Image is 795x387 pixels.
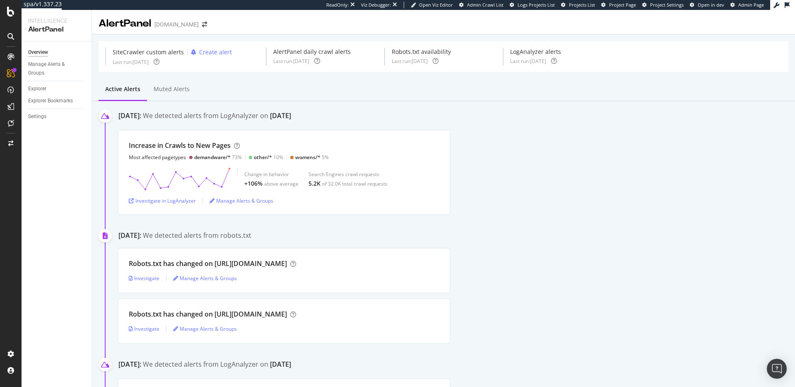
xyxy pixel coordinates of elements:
[698,2,724,8] span: Open in dev
[273,58,309,65] div: Last run: [DATE]
[173,272,237,285] button: Manage Alerts & Groups
[194,154,242,161] div: 73%
[322,180,388,187] div: of 32.0K total crawl requests
[118,231,141,240] div: [DATE]:
[28,60,86,77] a: Manage Alerts & Groups
[273,48,351,56] div: AlertPanel daily crawl alerts
[244,171,299,178] div: Change in behavior
[650,2,684,8] span: Project Settings
[467,2,503,8] span: Admin Crawl List
[210,197,273,204] a: Manage Alerts & Groups
[129,197,196,204] a: Investigate in LogAnalyzer
[601,2,636,8] a: Project Page
[392,58,428,65] div: Last run: [DATE]
[264,180,299,187] div: above average
[188,48,232,57] button: Create alert
[361,2,391,8] div: Viz Debugger:
[254,154,272,161] div: other/*
[270,360,291,369] div: [DATE]
[295,154,329,161] div: 5%
[194,154,231,161] div: demandware/*
[392,48,451,56] div: Robots.txt availability
[154,85,190,93] div: Muted alerts
[173,275,237,282] a: Manage Alerts & Groups
[129,322,159,336] button: Investigate
[143,231,251,240] div: We detected alerts from robots.txt
[173,325,237,332] a: Manage Alerts & Groups
[28,85,86,93] a: Explorer
[143,111,291,122] div: We detected alerts from LogAnalyzer on
[129,259,287,268] div: Robots.txt has changed on [URL][DOMAIN_NAME]
[244,179,263,188] div: +106%
[129,272,159,285] button: Investigate
[561,2,595,8] a: Projects List
[118,360,141,371] div: [DATE]:
[28,85,46,93] div: Explorer
[28,48,48,57] div: Overview
[28,25,85,34] div: AlertPanel
[154,20,199,29] div: [DOMAIN_NAME]
[199,48,232,56] div: Create alert
[419,2,453,8] span: Open Viz Editor
[270,111,291,121] div: [DATE]
[118,111,141,122] div: [DATE]:
[28,60,78,77] div: Manage Alerts & Groups
[738,2,764,8] span: Admin Page
[129,154,186,161] div: Most affected pagetypes
[28,48,86,57] a: Overview
[28,112,86,121] a: Settings
[767,359,787,379] div: Open Intercom Messenger
[143,360,291,371] div: We detected alerts from LogAnalyzer on
[28,17,85,25] div: Intelligence
[129,275,159,282] a: Investigate
[510,48,561,56] div: LogAnalyzer alerts
[113,58,149,65] div: Last run: [DATE]
[210,194,273,207] button: Manage Alerts & Groups
[254,154,283,161] div: 10%
[518,2,555,8] span: Logs Projects List
[129,141,231,150] div: Increase in Crawls to New Pages
[690,2,724,8] a: Open in dev
[510,58,546,65] div: Last run: [DATE]
[129,310,287,319] div: Robots.txt has changed on [URL][DOMAIN_NAME]
[308,171,388,178] div: Search Engines crawl requests
[28,97,73,105] div: Explorer Bookmarks
[105,85,140,93] div: Active alerts
[510,2,555,8] a: Logs Projects List
[113,48,184,56] div: SiteCrawler custom alerts
[99,17,151,31] div: AlertPanel
[173,322,237,336] button: Manage Alerts & Groups
[202,22,207,27] div: arrow-right-arrow-left
[730,2,764,8] a: Admin Page
[129,194,196,207] button: Investigate in LogAnalyzer
[642,2,684,8] a: Project Settings
[609,2,636,8] span: Project Page
[295,154,320,161] div: womens/*
[28,97,86,105] a: Explorer Bookmarks
[459,2,503,8] a: Admin Crawl List
[569,2,595,8] span: Projects List
[129,325,159,332] a: Investigate
[326,2,349,8] div: ReadOnly:
[28,112,46,121] div: Settings
[308,179,320,188] div: 5.2K
[411,2,453,8] a: Open Viz Editor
